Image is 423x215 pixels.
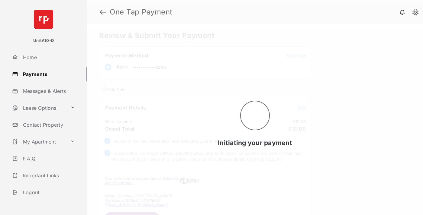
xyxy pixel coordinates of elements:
[10,50,87,65] a: Home
[10,185,87,200] a: Logout
[218,139,292,147] span: Initiating your payment
[10,151,87,166] a: F.A.Q.
[10,168,78,183] a: Important Links
[10,101,68,115] a: Lease Options
[10,84,87,98] a: Messages & Alerts
[33,38,54,44] p: UnitA10-D
[10,118,87,132] a: Contact Property
[34,10,53,29] img: svg+xml;base64,PHN2ZyB4bWxucz0iaHR0cDovL3d3dy53My5vcmcvMjAwMC9zdmciIHdpZHRoPSI2NCIgaGVpZ2h0PSI2NC...
[10,67,87,81] a: Payments
[110,8,173,16] strong: One Tap Payment
[10,134,68,149] a: My Apartment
